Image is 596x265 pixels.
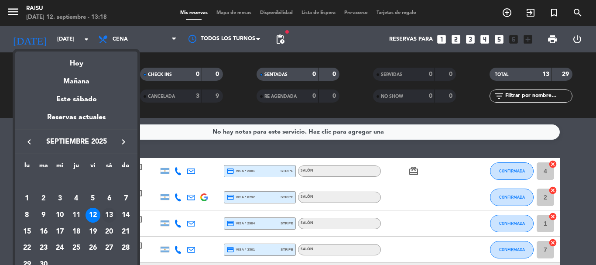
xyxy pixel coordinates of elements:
div: 3 [52,191,67,206]
div: 21 [118,224,133,239]
div: 19 [86,224,100,239]
i: keyboard_arrow_left [24,137,34,147]
div: 16 [36,224,51,239]
div: Hoy [15,52,137,69]
td: 6 de septiembre de 2025 [101,191,118,207]
td: 12 de septiembre de 2025 [85,207,101,224]
td: 26 de septiembre de 2025 [85,240,101,257]
div: 10 [52,208,67,223]
div: 6 [102,191,116,206]
th: martes [35,161,52,174]
td: 21 de septiembre de 2025 [117,224,134,240]
div: 5 [86,191,100,206]
div: 23 [36,241,51,256]
div: Mañana [15,69,137,87]
div: 11 [69,208,84,223]
div: Este sábado [15,87,137,112]
td: 3 de septiembre de 2025 [51,191,68,207]
td: 9 de septiembre de 2025 [35,207,52,224]
td: 23 de septiembre de 2025 [35,240,52,257]
th: jueves [68,161,85,174]
td: 20 de septiembre de 2025 [101,224,118,240]
td: 28 de septiembre de 2025 [117,240,134,257]
div: 13 [102,208,116,223]
div: 22 [20,241,34,256]
td: 18 de septiembre de 2025 [68,224,85,240]
div: 2 [36,191,51,206]
div: 27 [102,241,116,256]
div: 12 [86,208,100,223]
td: 24 de septiembre de 2025 [51,240,68,257]
div: 1 [20,191,34,206]
div: 20 [102,224,116,239]
div: 18 [69,224,84,239]
td: 1 de septiembre de 2025 [19,191,35,207]
div: 25 [69,241,84,256]
div: 7 [118,191,133,206]
td: 5 de septiembre de 2025 [85,191,101,207]
div: 28 [118,241,133,256]
td: 7 de septiembre de 2025 [117,191,134,207]
div: 14 [118,208,133,223]
div: 26 [86,241,100,256]
td: 16 de septiembre de 2025 [35,224,52,240]
div: 4 [69,191,84,206]
button: keyboard_arrow_right [116,136,131,148]
div: 15 [20,224,34,239]
span: septiembre 2025 [37,136,116,148]
td: 4 de septiembre de 2025 [68,191,85,207]
td: 11 de septiembre de 2025 [68,207,85,224]
td: 17 de septiembre de 2025 [51,224,68,240]
td: 22 de septiembre de 2025 [19,240,35,257]
div: 17 [52,224,67,239]
div: 8 [20,208,34,223]
th: sábado [101,161,118,174]
th: lunes [19,161,35,174]
td: 14 de septiembre de 2025 [117,207,134,224]
td: SEP. [19,174,134,191]
div: 24 [52,241,67,256]
td: 19 de septiembre de 2025 [85,224,101,240]
th: miércoles [51,161,68,174]
td: 25 de septiembre de 2025 [68,240,85,257]
td: 13 de septiembre de 2025 [101,207,118,224]
th: domingo [117,161,134,174]
i: keyboard_arrow_right [118,137,129,147]
div: 9 [36,208,51,223]
td: 2 de septiembre de 2025 [35,191,52,207]
div: Reservas actuales [15,112,137,130]
td: 15 de septiembre de 2025 [19,224,35,240]
td: 10 de septiembre de 2025 [51,207,68,224]
button: keyboard_arrow_left [21,136,37,148]
td: 8 de septiembre de 2025 [19,207,35,224]
td: 27 de septiembre de 2025 [101,240,118,257]
th: viernes [85,161,101,174]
